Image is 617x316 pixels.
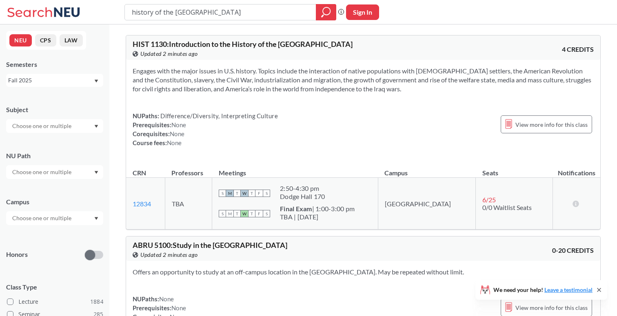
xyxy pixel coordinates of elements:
span: M [226,210,233,217]
span: S [219,210,226,217]
th: Campus [378,160,475,178]
div: Dropdown arrow [6,165,103,179]
th: Seats [476,160,553,178]
span: T [233,190,241,197]
div: Campus [6,197,103,206]
span: F [255,190,263,197]
svg: Dropdown arrow [94,217,98,220]
section: Engages with the major issues in U.S. history. Topics include the interaction of native populatio... [133,66,594,93]
svg: Dropdown arrow [94,125,98,128]
span: HIST 1130 : Introduction to the History of the [GEOGRAPHIC_DATA] [133,40,353,49]
span: Difference/Diversity, Interpreting Culture [159,112,278,119]
span: Updated 2 minutes ago [140,49,198,58]
div: Dropdown arrow [6,211,103,225]
a: Leave a testimonial [544,286,593,293]
div: Dropdown arrow [6,119,103,133]
div: magnifying glass [316,4,336,20]
span: View more info for this class [515,303,588,313]
div: Semesters [6,60,103,69]
div: NU Path [6,151,103,160]
a: 12834 [133,200,151,208]
button: NEU [9,34,32,46]
td: TBA [165,178,212,230]
input: Choose one or multiple [8,167,77,177]
div: Fall 2025Dropdown arrow [6,74,103,87]
span: None [171,304,186,312]
div: | 1:00-3:00 pm [280,205,355,213]
span: T [248,190,255,197]
span: T [248,210,255,217]
span: 0-20 CREDITS [552,246,594,255]
span: 1884 [90,297,103,306]
label: Lecture [7,296,103,307]
svg: magnifying glass [321,7,331,18]
span: None [159,295,174,303]
span: We need your help! [493,287,593,293]
input: Choose one or multiple [8,213,77,223]
svg: Dropdown arrow [94,80,98,83]
div: Fall 2025 [8,76,93,85]
div: 2:50 - 4:30 pm [280,184,325,192]
span: View more info for this class [515,119,588,130]
span: T [233,210,241,217]
input: Choose one or multiple [8,121,77,131]
button: Sign In [346,4,379,20]
span: S [219,190,226,197]
th: Professors [165,160,212,178]
span: None [171,121,186,128]
th: Notifications [553,160,600,178]
span: ABRU 5100 : Study in the [GEOGRAPHIC_DATA] [133,241,287,250]
section: Offers an opportunity to study at an off-campus location in the [GEOGRAPHIC_DATA]. May be repeate... [133,267,594,276]
span: S [263,190,270,197]
div: CRN [133,168,146,177]
span: 4 CREDITS [562,45,594,54]
button: CPS [35,34,56,46]
svg: Dropdown arrow [94,171,98,174]
b: Final Exam [280,205,312,212]
span: 0/0 Waitlist Seats [482,203,532,211]
span: 6 / 25 [482,196,496,203]
div: NUPaths: Prerequisites: Corequisites: Course fees: [133,111,278,147]
th: Meetings [212,160,378,178]
div: Dodge Hall 170 [280,192,325,201]
span: W [241,190,248,197]
span: M [226,190,233,197]
td: [GEOGRAPHIC_DATA] [378,178,475,230]
div: Subject [6,105,103,114]
span: S [263,210,270,217]
span: Updated 2 minutes ago [140,250,198,259]
span: Class Type [6,283,103,292]
button: LAW [60,34,83,46]
span: F [255,210,263,217]
span: W [241,210,248,217]
p: Honors [6,250,28,259]
div: TBA | [DATE] [280,213,355,221]
span: None [167,139,182,146]
span: None [170,130,184,137]
input: Class, professor, course number, "phrase" [131,5,310,19]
